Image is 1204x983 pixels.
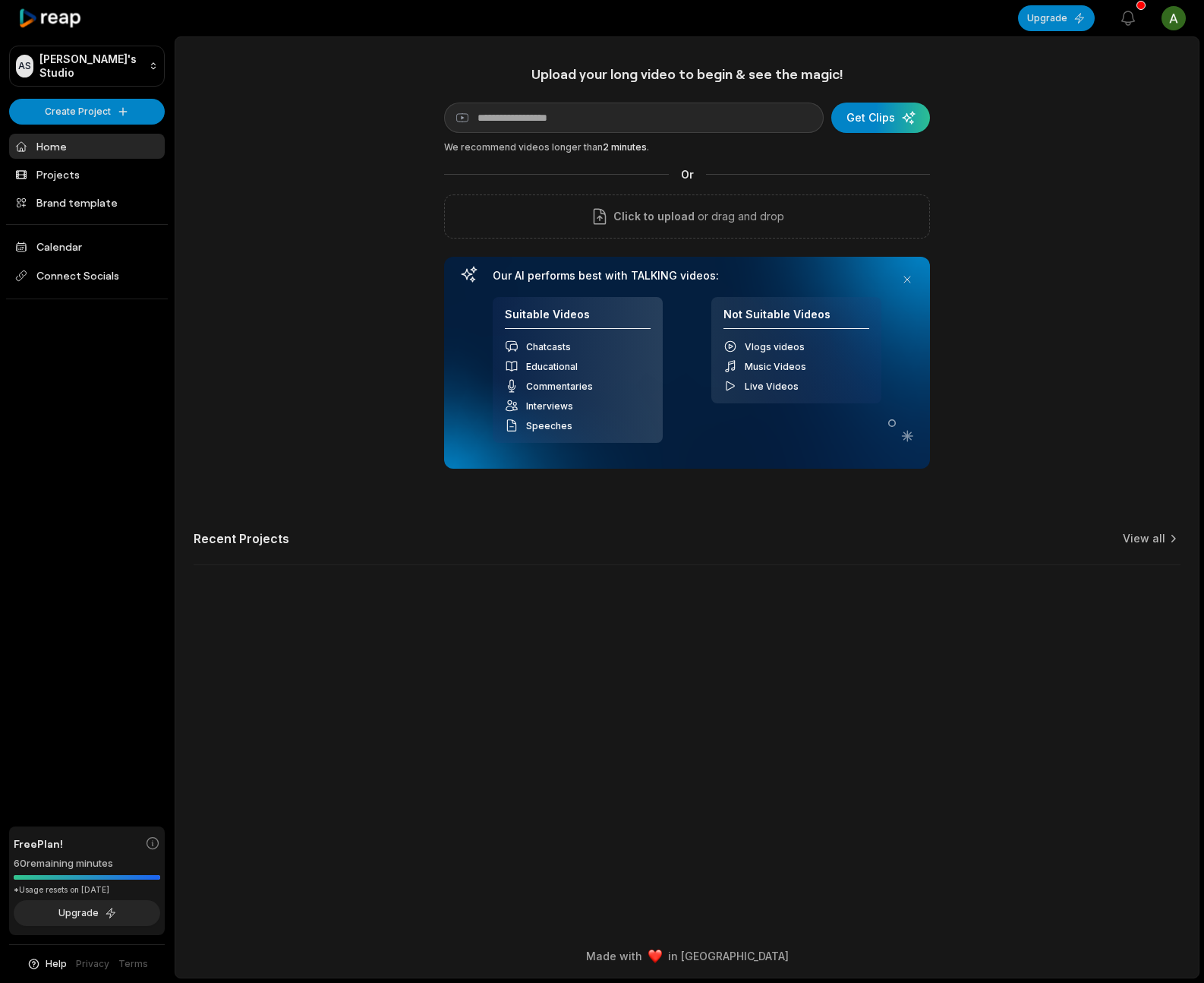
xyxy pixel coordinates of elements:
h3: Our AI performs best with TALKING videos: [493,269,881,283]
a: Terms [118,957,148,971]
div: *Usage resets on [DATE] [14,884,160,896]
span: Free Plan! [14,836,63,852]
span: Interviews [526,400,573,412]
span: Commentaries [526,381,593,392]
a: View all [1123,531,1165,546]
p: [PERSON_NAME]'s Studio [39,52,143,80]
span: Educational [526,361,578,372]
a: Projects [9,162,165,187]
p: or drag and drop [695,207,784,226]
span: Live Videos [745,381,799,392]
span: Or [669,166,706,182]
span: Speeches [526,420,572,431]
img: heart emoji [648,950,662,963]
a: Brand template [9,190,165,215]
button: Create Project [9,99,165,125]
h4: Not Suitable Videos [723,308,869,330]
button: Upgrade [14,900,160,926]
button: Help [27,957,67,971]
h4: Suitable Videos [505,308,651,330]
a: Privacy [76,957,109,971]
span: Vlogs videos [745,341,805,352]
span: Help [46,957,67,971]
h2: Recent Projects [194,531,289,546]
button: Upgrade [1018,5,1095,31]
div: Made with in [GEOGRAPHIC_DATA] [189,948,1185,964]
a: Calendar [9,234,165,259]
h1: Upload your long video to begin & see the magic! [444,65,930,83]
span: Chatcasts [526,341,571,352]
span: 2 minutes [603,141,647,153]
a: Home [9,134,165,159]
div: We recommend videos longer than . [444,141,930,154]
div: 60 remaining minutes [14,856,160,871]
span: Music Videos [745,361,806,372]
button: Get Clips [831,103,930,133]
span: Connect Socials [9,262,165,289]
div: AS [16,55,33,77]
span: Click to upload [613,207,695,226]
